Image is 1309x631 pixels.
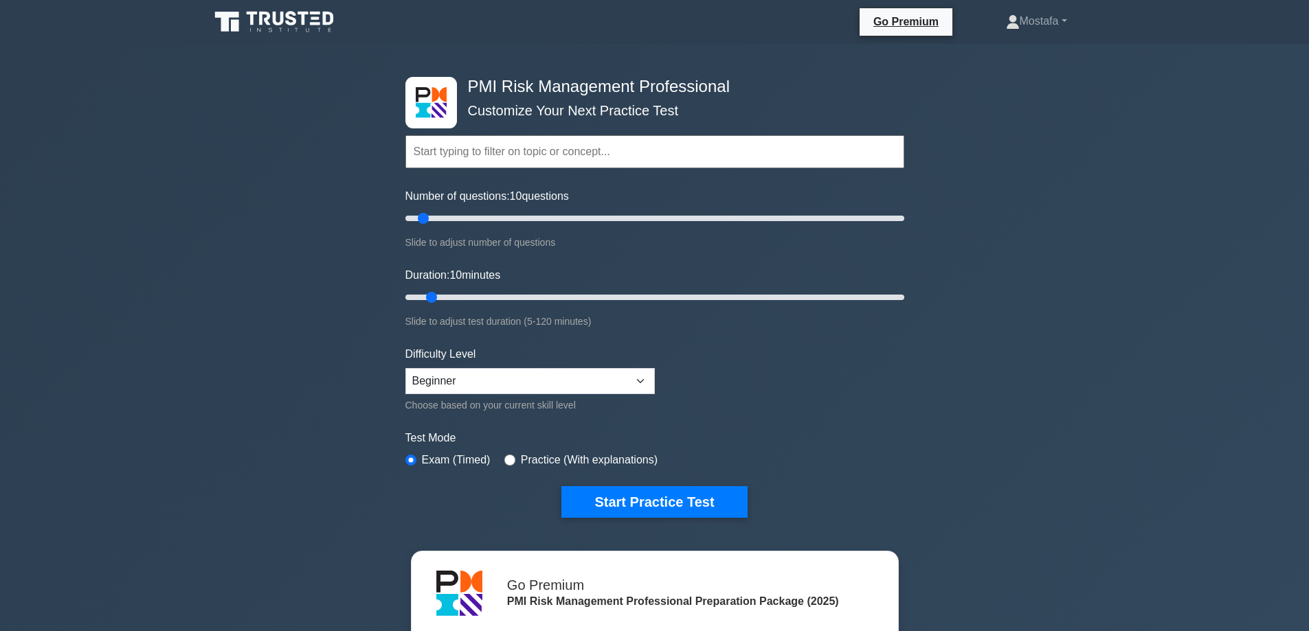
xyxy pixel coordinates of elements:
h4: PMI Risk Management Professional [462,77,837,97]
span: 10 [449,269,462,281]
label: Number of questions: questions [405,188,569,205]
label: Exam (Timed) [422,452,491,468]
div: Slide to adjust test duration (5-120 minutes) [405,313,904,330]
div: Slide to adjust number of questions [405,234,904,251]
label: Duration: minutes [405,267,501,284]
label: Test Mode [405,430,904,446]
button: Start Practice Test [561,486,747,518]
input: Start typing to filter on topic or concept... [405,135,904,168]
span: 10 [510,190,522,202]
div: Choose based on your current skill level [405,397,655,413]
label: Difficulty Level [405,346,476,363]
label: Practice (With explanations) [521,452,658,468]
a: Go Premium [865,13,947,30]
a: Mostafa [973,8,1100,35]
